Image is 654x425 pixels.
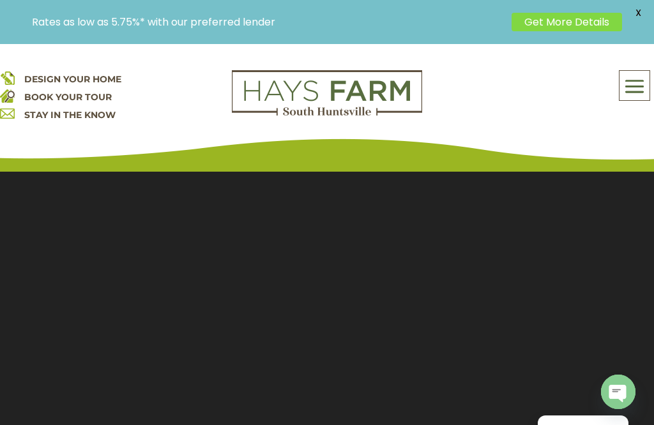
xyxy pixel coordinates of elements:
[32,16,505,28] p: Rates as low as 5.75%* with our preferred lender
[512,13,622,31] a: Get More Details
[232,70,422,116] img: Logo
[24,91,112,103] a: BOOK YOUR TOUR
[24,73,121,85] a: DESIGN YOUR HOME
[628,3,648,22] span: X
[24,109,116,121] a: STAY IN THE KNOW
[232,107,422,119] a: hays farm homes huntsville development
